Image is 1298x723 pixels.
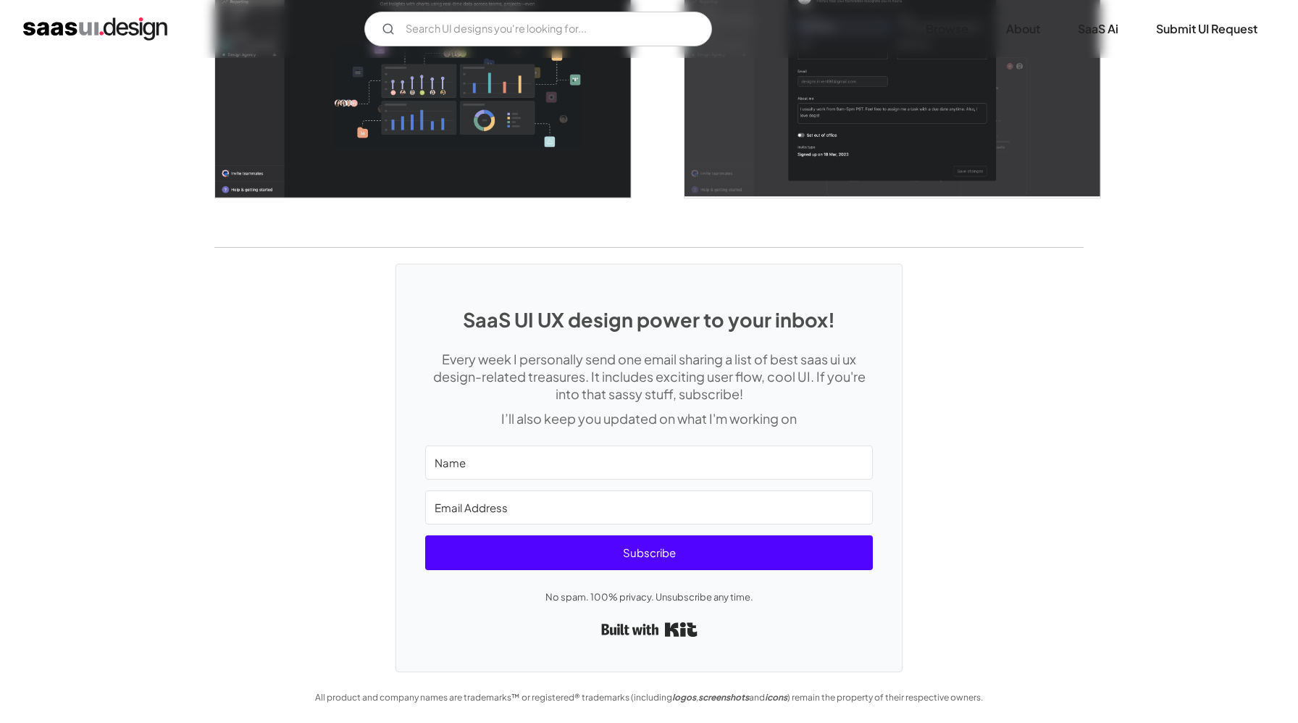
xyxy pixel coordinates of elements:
[23,17,167,41] a: home
[672,692,696,703] em: logos
[601,617,698,643] a: Built with Kit
[989,13,1058,45] a: About
[425,490,873,525] input: Email Address
[698,692,749,703] em: screenshots
[425,351,873,403] p: Every week I personally send one email sharing a list of best saas ui ux design-related treasures...
[364,12,712,46] form: Email Form
[364,12,712,46] input: Search UI designs you're looking for...
[1139,13,1275,45] a: Submit UI Request
[1060,13,1136,45] a: SaaS Ai
[908,13,986,45] a: Browse
[425,308,873,331] h1: SaaS UI UX design power to your inbox!
[425,446,873,480] input: Name
[425,410,873,427] p: I’ll also keep you updated on what I'm working on
[765,692,787,703] em: icons
[425,588,873,606] p: No spam. 100% privacy. Unsubscribe any time.
[425,535,873,570] button: Subscribe
[309,689,989,706] div: All product and company names are trademarks™ or registered® trademarks (including , and ) remain...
